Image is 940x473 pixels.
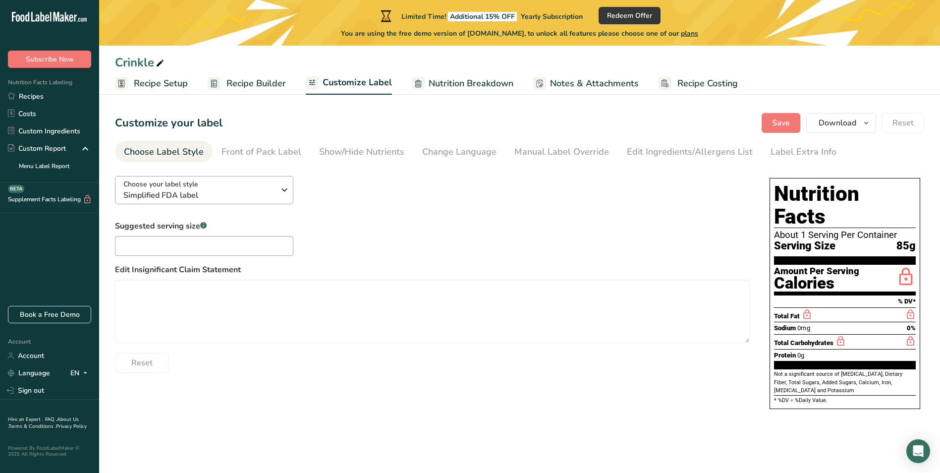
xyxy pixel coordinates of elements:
div: Show/Hide Nutrients [319,145,404,159]
div: Choose Label Style [124,145,204,159]
button: Subscribe Now [8,51,91,68]
span: Choose your label style [123,179,198,189]
span: Nutrition Breakdown [429,77,513,90]
div: About 1 Serving Per Container [774,230,916,240]
a: Language [8,364,50,382]
span: plans [681,29,698,38]
section: % DV* [774,296,916,307]
span: Notes & Attachments [550,77,639,90]
a: About Us . [8,416,79,430]
a: Hire an Expert . [8,416,43,423]
div: Label Extra Info [771,145,836,159]
button: Choose your label style Simplified FDA label [115,176,293,204]
span: Total Fat [774,312,800,320]
span: Sodium [774,324,796,332]
div: Change Language [422,145,497,159]
h1: Customize your label [115,115,222,131]
button: Reset [882,113,924,133]
span: 0mg [797,324,810,332]
a: Recipe Costing [659,72,738,95]
span: 0% [907,324,916,332]
a: Recipe Setup [115,72,188,95]
div: Open Intercom Messenger [906,439,930,463]
span: Save [772,117,790,129]
div: Limited Time! [379,10,583,22]
span: Download [819,117,856,129]
section: Not a significant source of [MEDICAL_DATA], Dietary Fiber, Total Sugars, Added Sugars, Calcium, I... [774,370,916,395]
section: * %DV = %Daily Value. [774,395,916,405]
button: Redeem Offer [599,7,661,24]
div: Crinkle [115,54,166,71]
span: Customize Label [323,76,392,89]
div: Front of Pack Label [221,145,301,159]
a: Nutrition Breakdown [412,72,513,95]
label: Edit Insignificant Claim Statement [115,264,750,276]
span: Yearly Subscription [521,12,583,21]
a: Customize Label [306,71,392,95]
span: Total Carbohydrates [774,339,833,347]
div: Amount Per Serving [774,267,859,276]
span: Recipe Builder [226,77,286,90]
span: Reset [131,357,153,369]
div: Calories [774,276,859,291]
button: Save [762,113,800,133]
span: Recipe Setup [134,77,188,90]
a: Notes & Attachments [533,72,639,95]
a: FAQ . [45,416,57,423]
button: Reset [115,353,169,373]
button: Download [806,113,876,133]
div: Custom Report [8,143,66,154]
div: Manual Label Override [514,145,609,159]
div: BETA [8,185,24,193]
span: Reset [892,117,914,129]
div: Edit Ingredients/Allergens List [627,145,753,159]
span: Simplified FDA label [123,189,275,201]
span: Subscribe Now [26,54,74,64]
a: Book a Free Demo [8,306,91,323]
span: Additional 15% OFF [448,12,517,21]
span: You are using the free demo version of [DOMAIN_NAME], to unlock all features please choose one of... [341,28,698,39]
div: EN [70,367,91,379]
span: Redeem Offer [607,10,652,21]
span: 0g [797,352,804,359]
span: Protein [774,352,796,359]
a: Terms & Conditions . [8,423,56,430]
a: Privacy Policy [56,423,87,430]
span: 85g [896,240,916,252]
h1: Nutrition Facts [774,182,916,228]
label: Suggested serving size [115,220,293,232]
span: Recipe Costing [677,77,738,90]
a: Recipe Builder [208,72,286,95]
span: Serving Size [774,240,835,252]
div: Powered By FoodLabelMaker © 2025 All Rights Reserved [8,445,91,457]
